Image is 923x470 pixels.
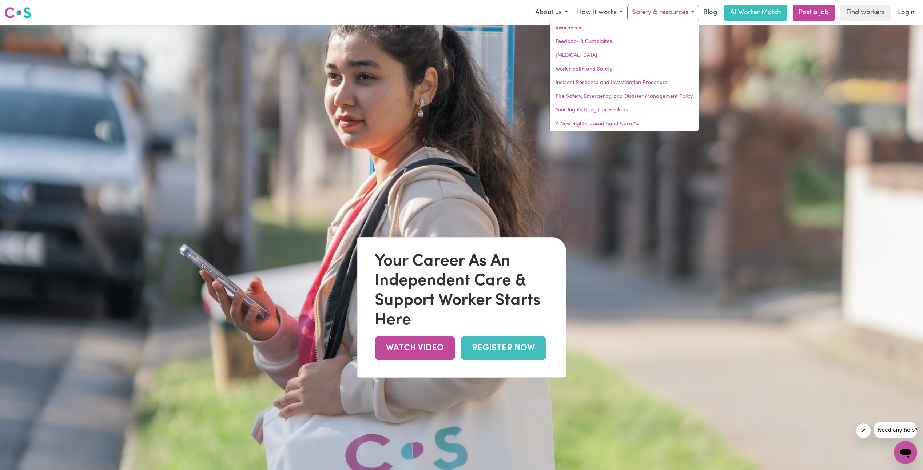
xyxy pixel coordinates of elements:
[724,5,787,21] a: AI Worker Match
[550,49,699,63] a: [MEDICAL_DATA]
[627,5,699,20] button: Safety & resources
[840,5,891,21] a: Find workers
[550,63,699,76] a: Work Health and Safety
[549,21,699,131] div: Safety & resources
[894,5,919,21] a: Login
[4,4,31,21] a: Careseekers logo
[894,441,917,464] iframe: Button to launch messaging window
[550,76,699,90] a: Incident Response and Investigation Procedure
[4,6,31,19] img: Careseekers logo
[793,5,835,21] a: Post a job
[874,422,917,438] iframe: Message from company
[550,103,699,117] a: Your Rights Using Careseekers
[550,90,699,104] a: Fire Safety, Emergency, and Disaster Management Policy
[856,423,871,438] iframe: Close message
[375,336,455,360] a: WATCH VIDEO
[4,5,44,11] span: Need any help?
[550,21,699,35] a: Insurances
[550,35,699,49] a: Feedback & Complaints
[699,5,721,21] a: Blog
[550,117,699,131] a: A New Rights-based Aged Care Act
[572,5,627,20] button: How it works
[530,5,572,20] button: About us
[375,252,548,331] div: Your Career As An Independent Care & Support Worker Starts Here
[461,336,546,360] a: REGISTER NOW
